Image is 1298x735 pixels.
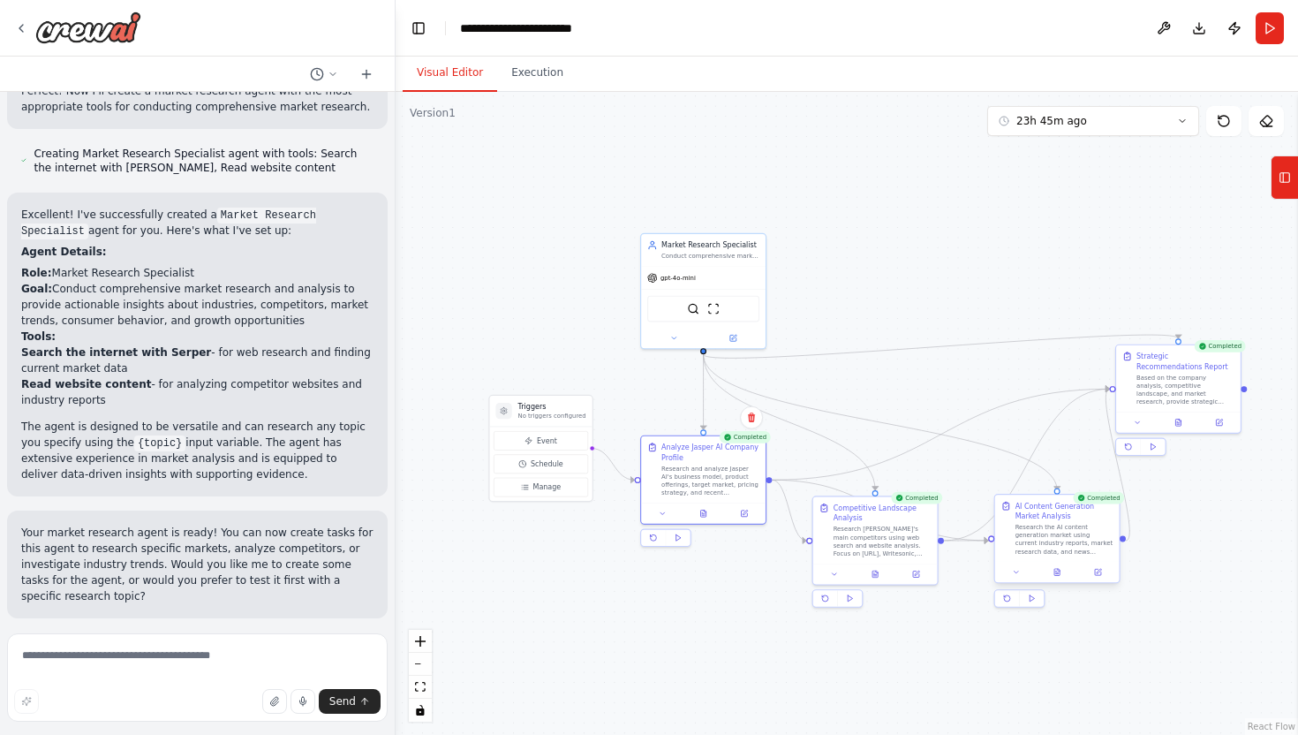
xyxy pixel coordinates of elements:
[1073,492,1124,504] div: Completed
[1016,114,1087,128] span: 23h 45m ago
[707,303,720,315] img: ScrapeWebsiteTool
[698,329,1183,365] g: Edge from faac9d80-e24e-4491-868b-a90b49f351af to 02c5a1cf-b631-4ce9-88cb-ef9c70748977
[21,281,374,329] li: Conduct comprehensive market research and analysis to provide actionable insights about industrie...
[812,496,939,611] div: CompletedCompetitive Landscape AnalysisResearch [PERSON_NAME]'s main competitors using web search...
[21,346,211,359] strong: Search the internet with Serper
[772,475,806,546] g: Edge from 98dd5e01-881f-4c15-b36a-3f4c6791c2be to 8117ca1b-c0bf-4eb2-b07b-219d96e531ef
[531,459,563,469] span: Schedule
[891,492,942,504] div: Completed
[698,354,880,490] g: Edge from faac9d80-e24e-4491-868b-a90b49f351af to 8117ca1b-c0bf-4eb2-b07b-219d96e531ef
[944,384,1110,546] g: Edge from 8117ca1b-c0bf-4eb2-b07b-219d96e531ef to 02c5a1cf-b631-4ce9-88cb-ef9c70748977
[518,412,586,420] p: No triggers configured
[21,376,374,408] li: - for analyzing competitor websites and industry reports
[35,11,141,43] img: Logo
[497,55,577,92] button: Execution
[319,689,381,714] button: Send
[1015,501,1113,521] div: AI Content Generation Market Analysis
[944,535,988,545] g: Edge from 8117ca1b-c0bf-4eb2-b07b-219d96e531ef to eb6f1cb2-e20f-4755-9ef7-6235afed49b5
[21,419,374,482] p: The agent is designed to be versatile and can research any topic you specify using the input vari...
[21,246,107,258] strong: Agent Details:
[291,689,315,714] button: Click to speak your automation idea
[494,478,588,497] button: Manage
[21,265,374,281] li: Market Research Specialist
[1036,566,1078,579] button: View output
[994,496,1121,611] div: CompletedAI Content Generation Market AnalysisResearch the AI content generation market using cur...
[1136,352,1234,372] div: Strategic Recommendations Report
[1157,416,1199,428] button: View output
[1015,523,1113,556] div: Research the AI content generation market using current industry reports, market research data, a...
[21,330,56,343] strong: Tools:
[262,689,287,714] button: Upload files
[21,378,151,390] strong: Read website content
[409,630,432,722] div: React Flow controls
[329,694,356,708] span: Send
[682,507,724,519] button: View output
[21,208,316,239] code: Market Research Specialist
[403,55,497,92] button: Visual Editor
[661,443,759,463] div: Analyze Jasper AI Company Profile
[21,283,52,295] strong: Goal:
[1115,345,1241,460] div: CompletedStrategic Recommendations ReportBased on the company analysis, competitive landscape, an...
[705,332,762,345] button: Open in side panel
[537,436,557,445] span: Event
[1195,340,1246,352] div: Completed
[687,303,699,315] img: SerperDevTool
[698,354,1062,490] g: Edge from faac9d80-e24e-4491-868b-a90b49f351af to eb6f1cb2-e20f-4755-9ef7-6235afed49b5
[834,526,932,558] div: Research [PERSON_NAME]'s main competitors using web search and website analysis. Focus on [URL], ...
[1136,374,1234,406] div: Based on the company analysis, competitive landscape, and market research, provide strategic reco...
[899,568,933,580] button: Open in side panel
[409,653,432,676] button: zoom out
[410,106,456,120] div: Version 1
[14,689,39,714] button: Improve this prompt
[987,106,1199,136] button: 23h 45m ago
[1248,722,1295,731] a: React Flow attribution
[21,267,52,279] strong: Role:
[406,16,431,41] button: Hide left sidebar
[1202,416,1236,428] button: Open in side panel
[1081,566,1115,579] button: Open in side panel
[834,503,932,523] div: Competitive Landscape Analysis
[854,568,896,580] button: View output
[21,345,374,376] li: - for web research and finding current market data
[409,630,432,653] button: zoom in
[21,83,374,115] p: Perfect! Now I'll create a market research agent with the most appropriate tools for conducting c...
[661,465,759,497] div: Research and analyze Jasper AI's business model, product offerings, target market, pricing strate...
[21,525,374,604] p: Your market research agent is ready! You can now create tasks for this agent to research specific...
[720,431,771,443] div: Completed
[660,274,696,282] span: gpt-4o-mini
[532,482,561,492] span: Manage
[772,384,1109,485] g: Edge from 98dd5e01-881f-4c15-b36a-3f4c6791c2be to 02c5a1cf-b631-4ce9-88cb-ef9c70748977
[21,207,374,239] p: Excellent! I've successfully created a agent for you. Here's what I've set up:
[409,676,432,699] button: fit view
[740,406,763,429] button: Delete node
[460,19,616,37] nav: breadcrumb
[661,240,759,250] div: Market Research Specialist
[488,395,592,502] div: TriggersNo triggers configuredEventScheduleManage
[352,64,381,85] button: Start a new chat
[640,233,766,350] div: Market Research SpecialistConduct comprehensive market research and analysis to provide actionabl...
[592,443,635,485] g: Edge from triggers to 98dd5e01-881f-4c15-b36a-3f4c6791c2be
[518,402,586,412] h3: Triggers
[1099,384,1136,546] g: Edge from eb6f1cb2-e20f-4755-9ef7-6235afed49b5 to 02c5a1cf-b631-4ce9-88cb-ef9c70748977
[494,454,588,474] button: Schedule
[661,252,759,260] div: Conduct comprehensive market research and analysis to provide actionable insights about industrie...
[409,699,432,722] button: toggle interactivity
[34,147,374,175] span: Creating Market Research Specialist agent with tools: Search the internet with [PERSON_NAME], Rea...
[494,431,588,451] button: Event
[640,436,766,551] div: CompletedAnalyze Jasper AI Company ProfileResearch and analyze Jasper AI's business model, produc...
[727,507,761,519] button: Open in side panel
[134,436,185,451] code: {topic}
[303,64,345,85] button: Switch to previous chat
[698,354,708,429] g: Edge from faac9d80-e24e-4491-868b-a90b49f351af to 98dd5e01-881f-4c15-b36a-3f4c6791c2be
